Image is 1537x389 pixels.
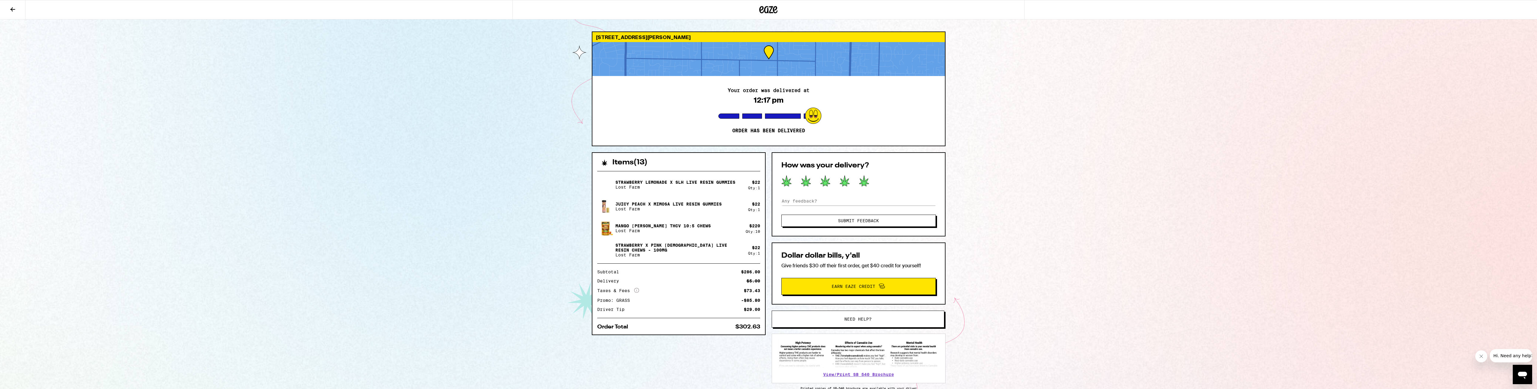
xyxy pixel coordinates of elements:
div: $286.00 [741,270,760,274]
div: $ 22 [752,180,760,185]
div: Taxes & Fees [597,288,639,293]
p: Lost Farm [615,185,735,190]
h2: Dollar dollar bills, y'all [781,252,936,259]
span: Submit Feedback [838,219,879,223]
div: $302.63 [735,324,760,330]
div: Delivery [597,279,623,283]
div: [STREET_ADDRESS][PERSON_NAME] [592,32,945,42]
p: Lost Farm [615,206,722,211]
div: $73.43 [744,288,760,293]
div: Order Total [597,324,632,330]
iframe: Close message [1475,350,1487,362]
h2: Items ( 13 ) [612,159,648,166]
div: -$85.80 [741,298,760,302]
p: Order has been delivered [732,128,805,134]
div: Promo: GRASS [597,298,634,302]
div: Qty: 10 [746,229,760,233]
iframe: Message from company [1490,349,1532,362]
p: Lost Farm [615,228,711,233]
div: $ 220 [749,223,760,228]
p: Strawberry x Pink [DEMOGRAPHIC_DATA] Live Resin Chews - 100mg [615,243,743,252]
div: $29.00 [744,307,760,312]
h2: How was your delivery? [781,162,936,169]
button: Submit Feedback [781,215,936,227]
a: View/Print SB 540 Brochure [823,372,894,377]
div: $ 22 [752,202,760,206]
p: Juicy Peach x Mimosa Live Resin Gummies [615,202,722,206]
div: $ 22 [752,245,760,250]
iframe: Button to launch messaging window [1513,365,1532,384]
button: Earn Eaze Credit [781,278,936,295]
img: Strawberry Lemonade x SLH Live Resin Gummies [597,176,614,193]
div: Qty: 1 [748,251,760,255]
p: Mango [PERSON_NAME] THCv 10:5 Chews [615,223,711,228]
p: Strawberry Lemonade x SLH Live Resin Gummies [615,180,735,185]
span: Earn Eaze Credit [832,284,875,288]
p: Lost Farm [615,252,743,257]
span: Hi. Need any help? [4,4,44,9]
img: SB 540 Brochure preview [778,340,939,368]
button: Need help? [772,311,944,328]
img: Strawberry x Pink Jesus Live Resin Chews - 100mg [597,242,614,259]
h2: Your order was delivered at [728,88,810,93]
span: Need help? [844,317,872,321]
img: Juicy Peach x Mimosa Live Resin Gummies [597,198,614,215]
input: Any feedback? [781,196,936,206]
div: Subtotal [597,270,623,274]
img: Mango Jack Herer THCv 10:5 Chews [597,220,614,237]
div: Qty: 1 [748,186,760,190]
div: Qty: 1 [748,208,760,212]
div: Driver Tip [597,307,629,312]
div: 12:17 pm [754,96,783,104]
p: Give friends $30 off their first order, get $40 credit for yourself! [781,262,936,269]
div: $5.00 [747,279,760,283]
